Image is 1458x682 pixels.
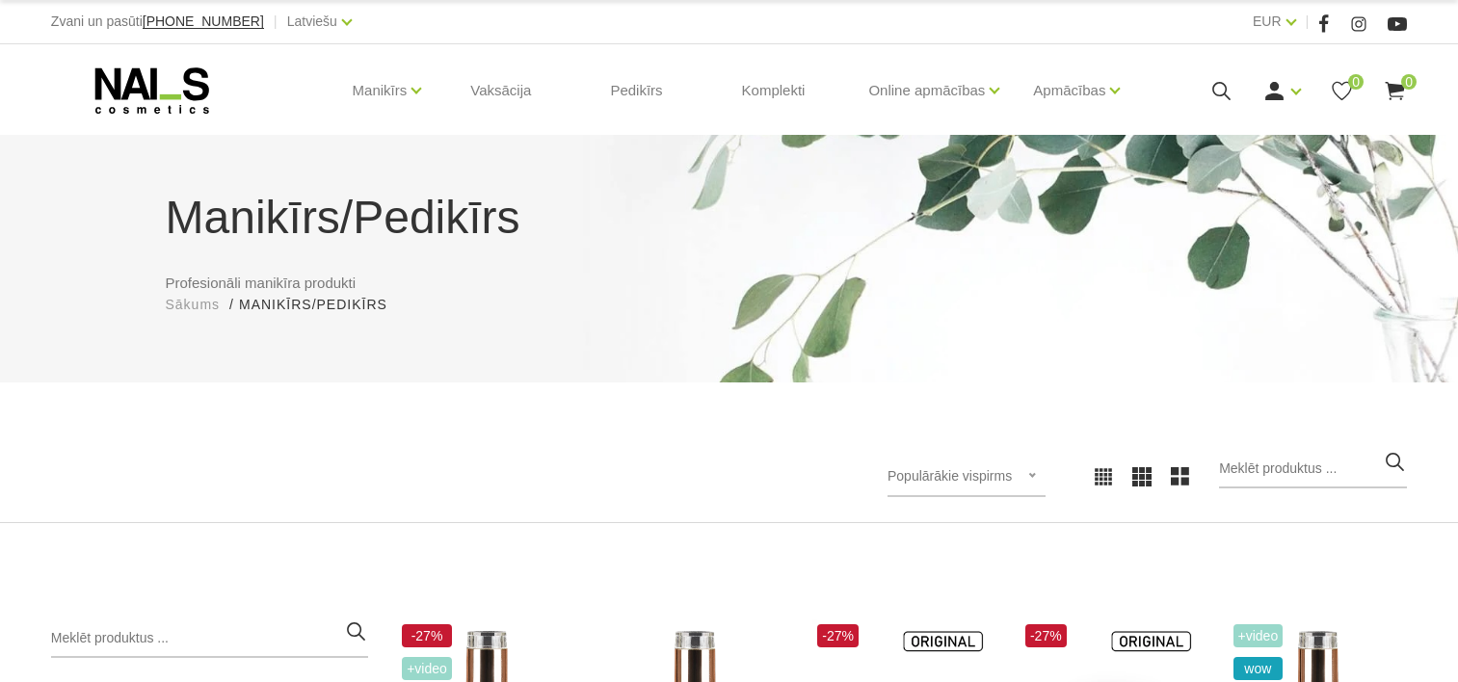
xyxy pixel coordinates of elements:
a: 0 [1330,79,1354,103]
span: -27% [817,624,859,647]
a: Online apmācības [868,52,985,129]
span: Sākums [166,297,221,312]
span: | [274,10,278,34]
a: Komplekti [727,44,821,137]
a: 0 [1383,79,1407,103]
input: Meklēt produktus ... [1219,450,1407,488]
a: Sākums [166,295,221,315]
a: Pedikīrs [595,44,677,137]
span: | [1306,10,1310,34]
span: +Video [1233,624,1284,647]
a: Manikīrs [353,52,408,129]
span: 0 [1348,74,1364,90]
span: Populārākie vispirms [888,468,1012,484]
a: Latviešu [287,10,337,33]
a: [PHONE_NUMBER] [143,14,264,29]
span: [PHONE_NUMBER] [143,13,264,29]
span: -27% [1025,624,1067,647]
div: Zvani un pasūti [51,10,264,34]
a: Apmācības [1033,52,1105,129]
span: wow [1233,657,1284,680]
a: Vaksācija [455,44,546,137]
h1: Manikīrs/Pedikīrs [166,183,1293,252]
span: +Video [402,657,452,680]
div: Profesionāli manikīra produkti [151,183,1308,315]
span: 0 [1401,74,1417,90]
li: Manikīrs/Pedikīrs [239,295,407,315]
span: -27% [402,624,452,647]
a: EUR [1253,10,1282,33]
input: Meklēt produktus ... [51,619,368,658]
